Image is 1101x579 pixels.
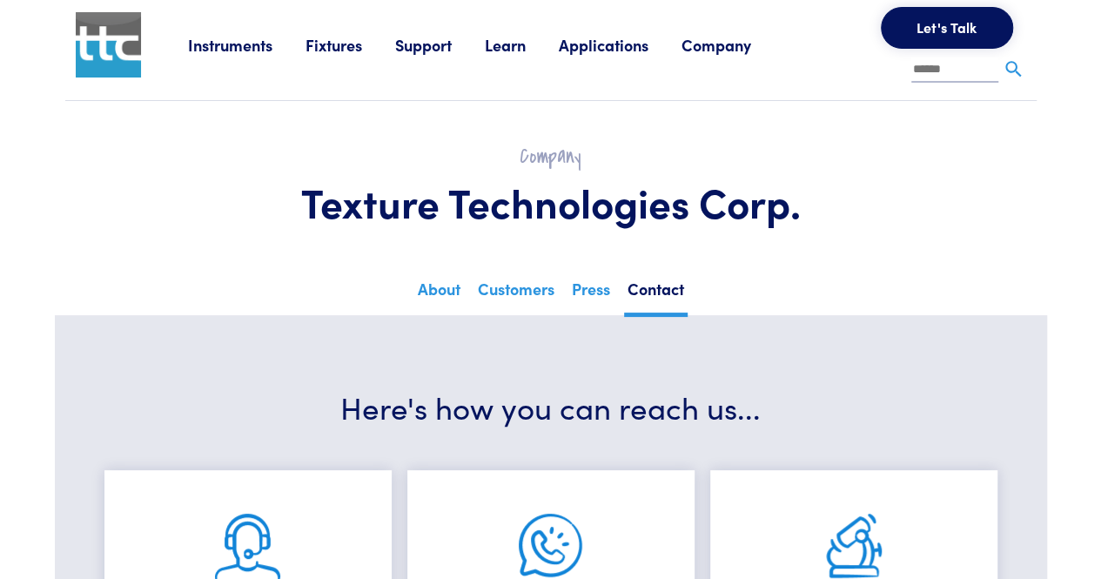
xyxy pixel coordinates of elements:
h3: Here's how you can reach us... [107,385,995,428]
a: Company [681,34,784,56]
button: Let's Talk [881,7,1013,49]
h2: Company [107,143,995,170]
a: Instruments [188,34,305,56]
a: Learn [485,34,559,56]
a: Press [568,274,614,313]
a: Customers [474,274,558,313]
h1: Texture Technologies Corp. [107,177,995,227]
img: service.png [826,514,882,578]
a: Contact [624,274,688,317]
a: Support [395,34,485,56]
a: Fixtures [305,34,395,56]
img: main-office.png [519,514,582,577]
a: Applications [559,34,681,56]
img: ttc_logo_1x1_v1.0.png [76,12,141,77]
a: About [414,274,464,313]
